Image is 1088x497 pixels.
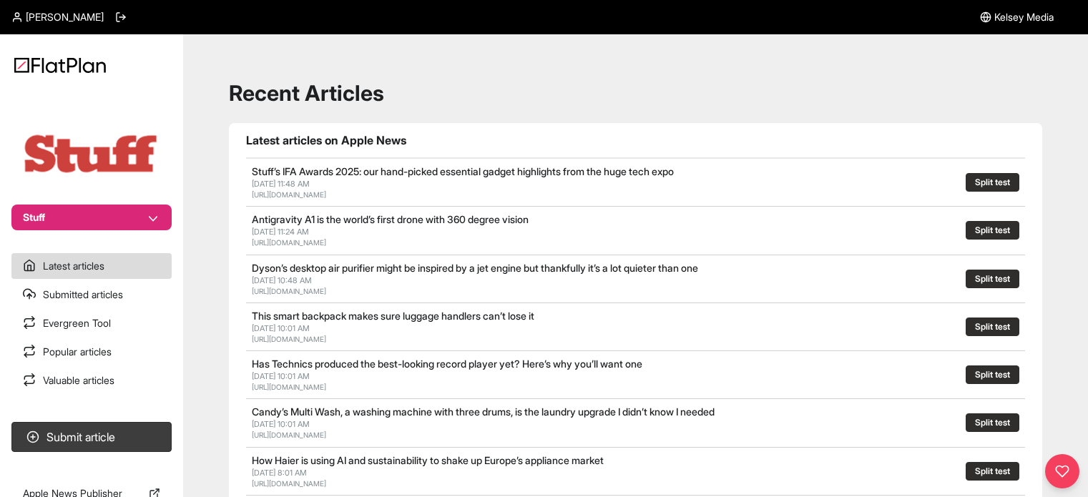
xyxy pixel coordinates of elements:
a: How Haier is using AI and sustainability to shake up Europe’s appliance market [252,454,604,466]
a: Popular articles [11,339,172,365]
button: Stuff [11,205,172,230]
a: [URL][DOMAIN_NAME] [252,335,326,343]
button: Split test [966,462,1019,481]
button: Split test [966,221,1019,240]
span: [DATE] 10:48 AM [252,275,312,285]
a: [URL][DOMAIN_NAME] [252,479,326,488]
a: [PERSON_NAME] [11,10,104,24]
a: Latest articles [11,253,172,279]
a: [URL][DOMAIN_NAME] [252,190,326,199]
button: Split test [966,413,1019,432]
button: Split test [966,173,1019,192]
img: Publication Logo [20,132,163,176]
span: [DATE] 8:01 AM [252,468,307,478]
span: [DATE] 10:01 AM [252,323,310,333]
a: [URL][DOMAIN_NAME] [252,238,326,247]
span: [PERSON_NAME] [26,10,104,24]
span: Kelsey Media [994,10,1054,24]
span: [DATE] 11:24 AM [252,227,309,237]
button: Split test [966,365,1019,384]
img: Logo [14,57,106,73]
a: Candy’s Multi Wash, a washing machine with three drums, is the laundry upgrade I didn’t know I ne... [252,405,715,418]
a: Valuable articles [11,368,172,393]
h1: Recent Articles [229,80,1042,106]
h1: Latest articles on Apple News [246,132,1025,149]
button: Submit article [11,422,172,452]
button: Split test [966,318,1019,336]
a: This smart backpack makes sure luggage handlers can’t lose it [252,310,534,322]
a: Antigravity A1 is the world’s first drone with 360 degree vision [252,213,529,225]
a: Has Technics produced the best-looking record player yet? Here’s why you’ll want one [252,358,642,370]
span: [DATE] 11:48 AM [252,179,310,189]
span: [DATE] 10:01 AM [252,419,310,429]
a: Stuff’s IFA Awards 2025: our hand-picked essential gadget highlights from the huge tech expo [252,165,674,177]
a: Evergreen Tool [11,310,172,336]
button: Split test [966,270,1019,288]
a: [URL][DOMAIN_NAME] [252,430,326,439]
a: Submitted articles [11,282,172,307]
a: Dyson’s desktop air purifier might be inspired by a jet engine but thankfully it’s a lot quieter ... [252,262,698,274]
a: [URL][DOMAIN_NAME] [252,383,326,391]
span: [DATE] 10:01 AM [252,371,310,381]
a: [URL][DOMAIN_NAME] [252,287,326,295]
